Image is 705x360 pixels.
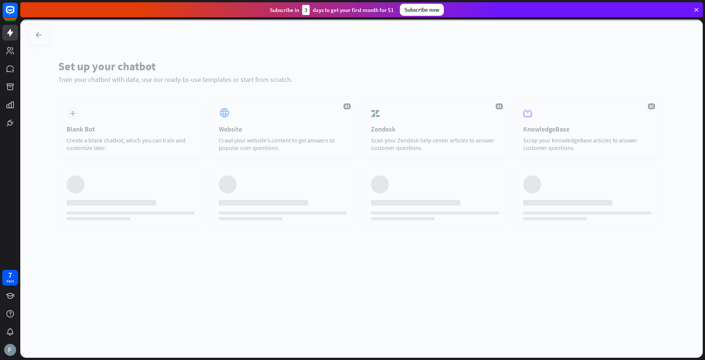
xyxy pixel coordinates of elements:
[270,5,394,15] div: Subscribe in days to get your first month for $1
[302,5,310,15] div: 3
[8,272,12,278] div: 7
[2,270,18,286] a: 7 days
[400,4,444,16] div: Subscribe now
[6,278,14,284] div: days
